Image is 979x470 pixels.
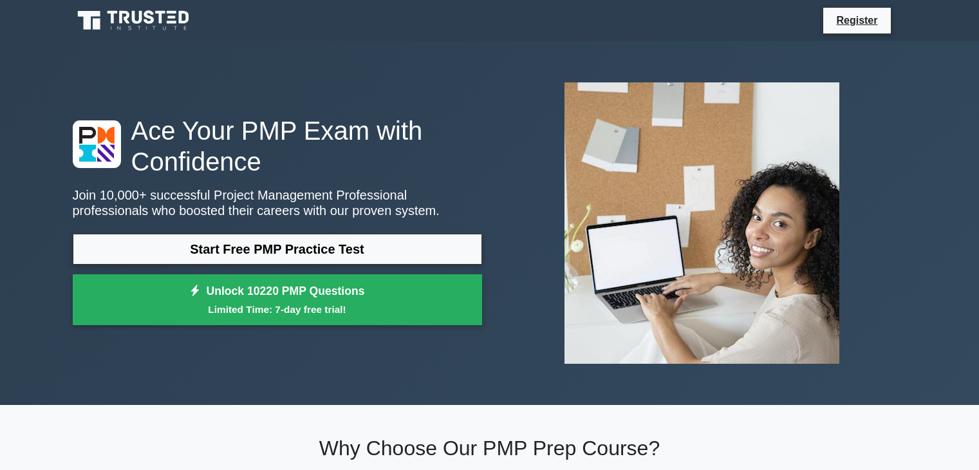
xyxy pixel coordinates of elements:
[73,115,482,177] h1: Ace Your PMP Exam with Confidence
[73,234,482,265] a: Start Free PMP Practice Test
[73,187,482,218] p: Join 10,000+ successful Project Management Professional professionals who boosted their careers w...
[89,302,466,317] small: Limited Time: 7-day free trial!
[73,274,482,326] a: Unlock 10220 PMP QuestionsLimited Time: 7-day free trial!
[828,12,885,28] a: Register
[73,436,907,460] h2: Why Choose Our PMP Prep Course?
